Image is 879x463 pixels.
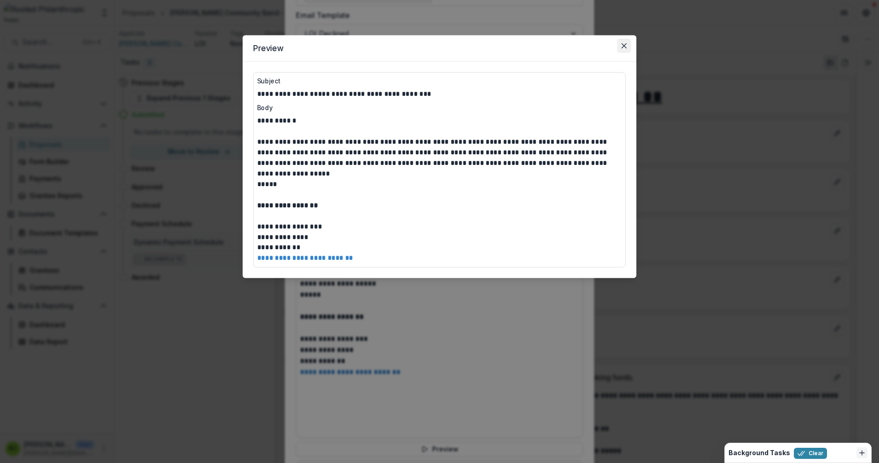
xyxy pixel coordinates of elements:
p: Subject [257,76,622,85]
header: Preview [243,35,636,61]
p: Body [257,103,622,112]
button: Close [617,39,631,53]
button: Clear [794,448,827,459]
h2: Background Tasks [729,449,790,457]
button: Dismiss [856,447,867,458]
